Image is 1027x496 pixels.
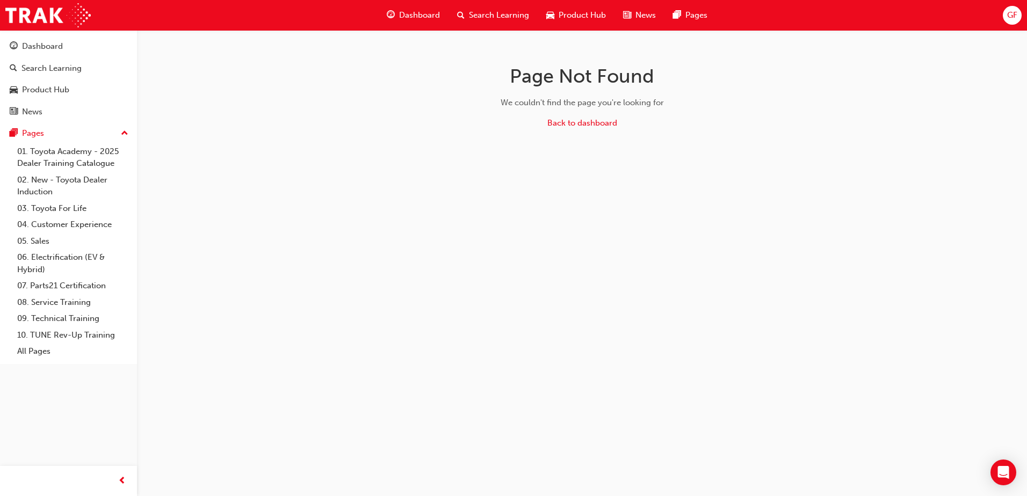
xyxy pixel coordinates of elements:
[4,34,133,123] button: DashboardSearch LearningProduct HubNews
[10,129,18,138] span: pages-icon
[4,37,133,56] a: Dashboard
[118,475,126,488] span: prev-icon
[21,62,82,75] div: Search Learning
[685,9,707,21] span: Pages
[13,200,133,217] a: 03. Toyota For Life
[13,216,133,233] a: 04. Customer Experience
[13,310,133,327] a: 09. Technical Training
[559,9,606,21] span: Product Hub
[13,278,133,294] a: 07. Parts21 Certification
[469,9,529,21] span: Search Learning
[4,123,133,143] button: Pages
[10,85,18,95] span: car-icon
[22,127,44,140] div: Pages
[412,64,753,88] h1: Page Not Found
[399,9,440,21] span: Dashboard
[1007,9,1017,21] span: GF
[1003,6,1022,25] button: GF
[614,4,664,26] a: news-iconNews
[13,249,133,278] a: 06. Electrification (EV & Hybrid)
[378,4,449,26] a: guage-iconDashboard
[457,9,465,22] span: search-icon
[13,172,133,200] a: 02. New - Toyota Dealer Induction
[547,118,617,128] a: Back to dashboard
[449,4,538,26] a: search-iconSearch Learning
[10,107,18,117] span: news-icon
[22,106,42,118] div: News
[635,9,656,21] span: News
[546,9,554,22] span: car-icon
[990,459,1016,485] div: Open Intercom Messenger
[121,127,128,141] span: up-icon
[538,4,614,26] a: car-iconProduct Hub
[664,4,716,26] a: pages-iconPages
[13,143,133,172] a: 01. Toyota Academy - 2025 Dealer Training Catalogue
[4,102,133,122] a: News
[4,80,133,100] a: Product Hub
[22,84,69,96] div: Product Hub
[10,42,18,52] span: guage-icon
[673,9,681,22] span: pages-icon
[13,294,133,311] a: 08. Service Training
[13,343,133,360] a: All Pages
[10,64,17,74] span: search-icon
[13,327,133,344] a: 10. TUNE Rev-Up Training
[13,233,133,250] a: 05. Sales
[4,59,133,78] a: Search Learning
[387,9,395,22] span: guage-icon
[22,40,63,53] div: Dashboard
[5,3,91,27] img: Trak
[623,9,631,22] span: news-icon
[412,97,753,109] div: We couldn't find the page you're looking for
